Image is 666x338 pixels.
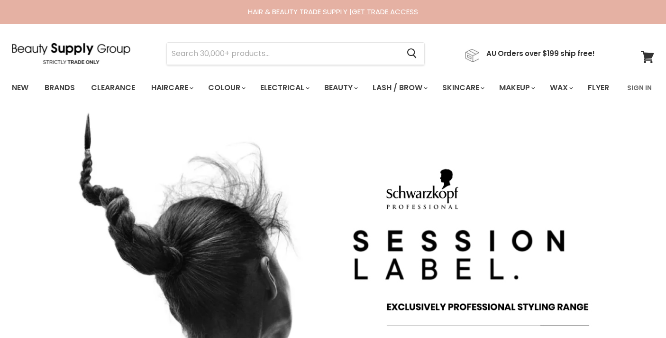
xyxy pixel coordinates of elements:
a: Colour [201,78,251,98]
a: Flyer [581,78,616,98]
a: New [5,78,36,98]
a: Electrical [253,78,315,98]
a: Skincare [435,78,490,98]
a: Makeup [492,78,541,98]
a: Beauty [317,78,364,98]
a: Haircare [144,78,199,98]
a: Clearance [84,78,142,98]
button: Search [399,43,424,65]
ul: Main menu [5,74,619,102]
a: Sign In [621,78,657,98]
a: GET TRADE ACCESS [352,7,418,17]
a: Lash / Brow [365,78,433,98]
a: Wax [543,78,579,98]
input: Search [167,43,399,65]
iframe: Gorgias live chat messenger [619,293,657,329]
a: Brands [37,78,82,98]
form: Product [166,42,425,65]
